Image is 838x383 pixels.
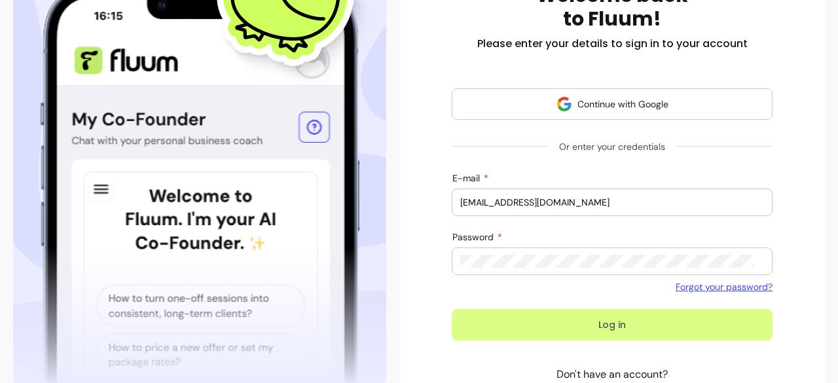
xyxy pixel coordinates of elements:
[676,280,773,293] a: Forgot your password?
[460,196,764,209] input: E-mail
[452,309,773,340] button: Log in
[452,172,483,184] span: E-mail
[477,36,748,52] h2: Please enter your details to sign in to your account
[452,231,496,243] span: Password
[549,135,676,158] span: Or enter your credentials
[452,88,773,120] button: Continue with Google
[460,255,754,268] input: Password
[556,96,572,112] img: avatar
